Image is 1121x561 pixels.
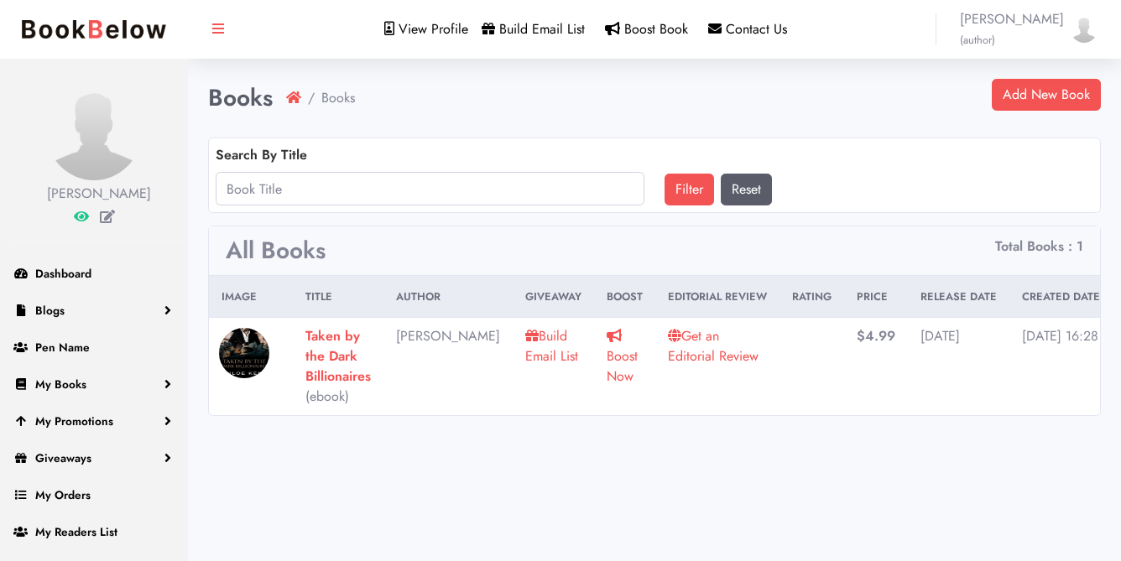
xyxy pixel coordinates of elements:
[665,174,714,205] button: Filter
[383,317,513,415] td: [PERSON_NAME]
[301,88,355,108] li: Books
[960,9,1064,49] span: [PERSON_NAME]
[35,376,86,392] span: My Books
[668,326,759,366] a: Get an Editorial Review
[525,326,578,366] a: Build Email List
[226,236,326,265] h3: All Books
[995,236,1083,257] li: Total Books : 1
[844,275,908,317] th: Price
[293,317,383,415] td: (ebook)
[726,19,787,39] span: Contact Us
[1009,317,1113,415] td: [DATE] 16:28
[35,302,65,319] span: Blogs
[47,86,141,180] img: user-default.png
[35,265,91,282] span: Dashboard
[35,486,91,503] span: My Orders
[607,326,638,386] a: Boost Now
[216,145,307,165] label: Search By Title
[655,275,779,317] th: Editorial Review
[399,19,468,39] span: View Profile
[779,275,844,317] th: Rating
[708,19,787,39] a: Contact Us
[47,184,141,204] div: [PERSON_NAME]
[293,275,383,317] th: Title
[216,172,644,205] input: Book Title
[992,79,1101,111] a: Add New Book
[35,413,113,429] span: My Promotions
[594,275,655,317] th: Boost
[908,317,1009,415] td: [DATE]
[35,523,117,540] span: My Readers List
[35,339,90,356] span: Pen Name
[384,19,468,39] a: View Profile
[721,174,772,205] a: Reset
[208,84,273,112] h1: Books
[1009,275,1113,317] th: Created Date
[35,449,91,466] span: Giveaways
[1071,16,1098,43] img: user-default.png
[286,88,355,108] nav: breadcrumb
[482,19,585,39] a: Build Email List
[624,19,688,39] span: Boost Book
[499,19,585,39] span: Build Email List
[13,12,175,47] img: bookbelow.PNG
[605,19,688,39] a: Boost Book
[383,275,513,317] th: Author
[209,275,293,317] th: Image
[513,275,594,317] th: Giveaway
[305,326,371,386] a: Taken by the Dark Billionaires
[857,326,895,345] b: $4.99
[219,328,269,378] img: 1757449718.jpg
[908,275,1009,317] th: Release Date
[960,32,995,48] small: (author)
